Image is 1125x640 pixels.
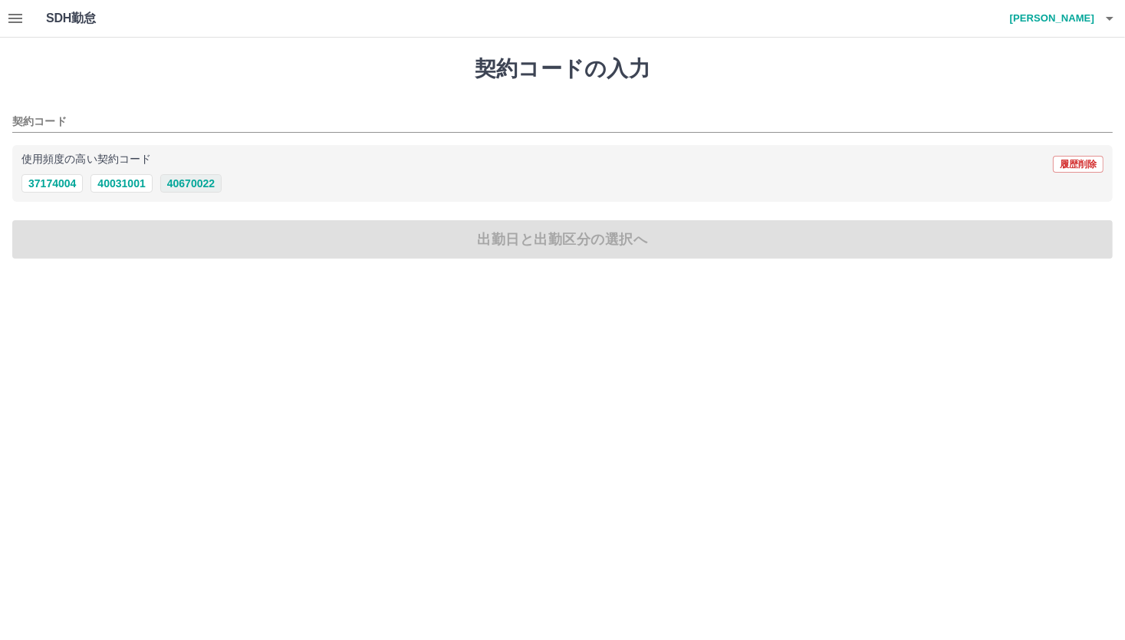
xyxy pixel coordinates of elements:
[21,174,83,193] button: 37174004
[90,174,152,193] button: 40031001
[160,174,222,193] button: 40670022
[12,56,1113,82] h1: 契約コードの入力
[21,154,151,165] p: 使用頻度の高い契約コード
[1053,156,1104,173] button: 履歴削除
